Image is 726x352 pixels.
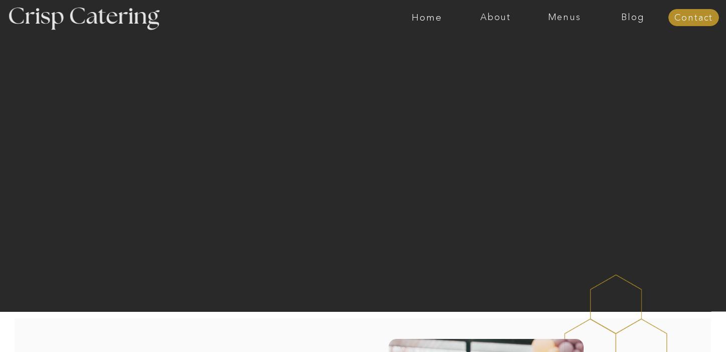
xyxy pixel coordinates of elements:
a: Home [393,13,461,23]
a: Blog [599,13,667,23]
a: About [461,13,530,23]
a: Menus [530,13,599,23]
a: Contact [668,13,719,23]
